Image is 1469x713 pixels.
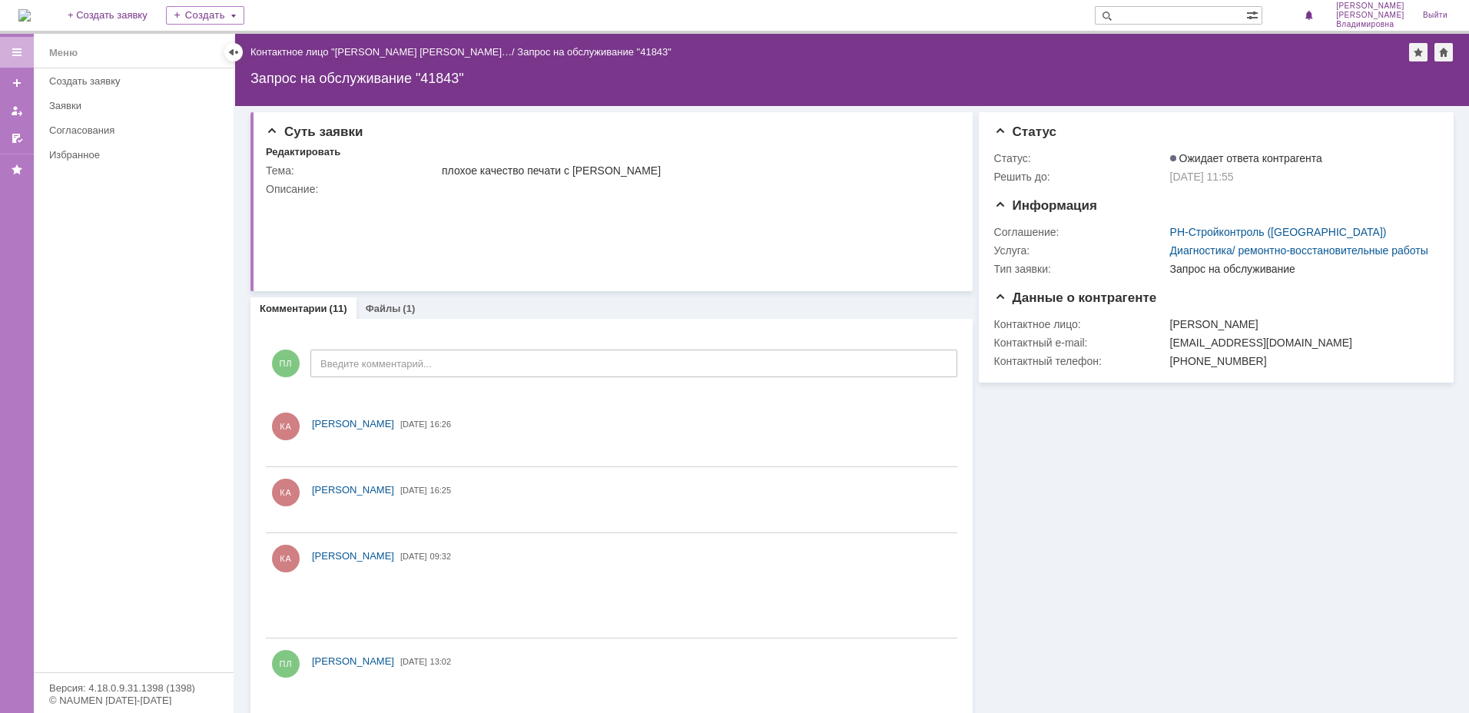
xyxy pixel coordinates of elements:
[430,486,452,495] span: 16:25
[266,124,363,139] span: Суть заявки
[312,416,394,432] a: [PERSON_NAME]
[260,303,327,314] a: Комментарии
[1170,355,1431,367] div: [PHONE_NUMBER]
[49,683,218,693] div: Версия: 4.18.0.9.31.1398 (1398)
[366,303,401,314] a: Файлы
[400,420,427,429] span: [DATE]
[312,550,394,562] span: [PERSON_NAME]
[266,146,340,158] div: Редактировать
[400,657,427,666] span: [DATE]
[1336,11,1404,20] span: [PERSON_NAME]
[250,71,1454,86] div: Запрос на обслуживание "41843"
[994,226,1167,238] div: Соглашение:
[1246,7,1262,22] span: Расширенный поиск
[49,44,78,62] div: Меню
[272,350,300,377] span: ПЛ
[1170,263,1431,275] div: Запрос на обслуживание
[994,152,1167,164] div: Статус:
[250,46,517,58] div: /
[312,655,394,667] span: [PERSON_NAME]
[5,98,29,123] a: Мои заявки
[430,420,452,429] span: 16:26
[49,100,224,111] div: Заявки
[49,149,207,161] div: Избранное
[1170,226,1387,238] a: РН-Стройконтроль ([GEOGRAPHIC_DATA])
[1170,244,1428,257] a: Диагностика/ ремонтно-восстановительные работы
[1434,43,1453,61] div: Сделать домашней страницей
[312,418,394,429] span: [PERSON_NAME]
[1336,2,1404,11] span: [PERSON_NAME]
[994,244,1167,257] div: Услуга:
[312,484,394,496] span: [PERSON_NAME]
[517,46,671,58] div: Запрос на обслуживание "41843"
[1336,20,1404,29] span: Владимировна
[250,46,512,58] a: Контактное лицо "[PERSON_NAME] [PERSON_NAME]…
[18,9,31,22] a: Перейти на домашнюю страницу
[1409,43,1428,61] div: Добавить в избранное
[49,695,218,705] div: © NAUMEN [DATE]-[DATE]
[312,549,394,564] a: [PERSON_NAME]
[49,75,224,87] div: Создать заявку
[994,198,1097,213] span: Информация
[312,654,394,669] a: [PERSON_NAME]
[994,355,1167,367] div: Контактный телефон:
[43,118,230,142] a: Согласования
[266,183,953,195] div: Описание:
[1170,337,1431,349] div: [EMAIL_ADDRESS][DOMAIN_NAME]
[43,69,230,93] a: Создать заявку
[224,43,243,61] div: Скрыть меню
[442,164,950,177] div: плохое качество печати с [PERSON_NAME]
[430,552,452,561] span: 09:32
[166,6,244,25] div: Создать
[1170,152,1322,164] span: Ожидает ответа контрагента
[1170,318,1431,330] div: [PERSON_NAME]
[994,337,1167,349] div: Контактный e-mail:
[18,9,31,22] img: logo
[5,71,29,95] a: Создать заявку
[400,486,427,495] span: [DATE]
[994,171,1167,183] div: Решить до:
[994,124,1056,139] span: Статус
[400,552,427,561] span: [DATE]
[1170,171,1234,183] span: [DATE] 11:55
[430,657,452,666] span: 13:02
[330,303,347,314] div: (11)
[266,164,439,177] div: Тема:
[994,263,1167,275] div: Тип заявки:
[5,126,29,151] a: Мои согласования
[403,303,415,314] div: (1)
[994,318,1167,330] div: Контактное лицо:
[49,124,224,136] div: Согласования
[312,483,394,498] a: [PERSON_NAME]
[994,290,1157,305] span: Данные о контрагенте
[43,94,230,118] a: Заявки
